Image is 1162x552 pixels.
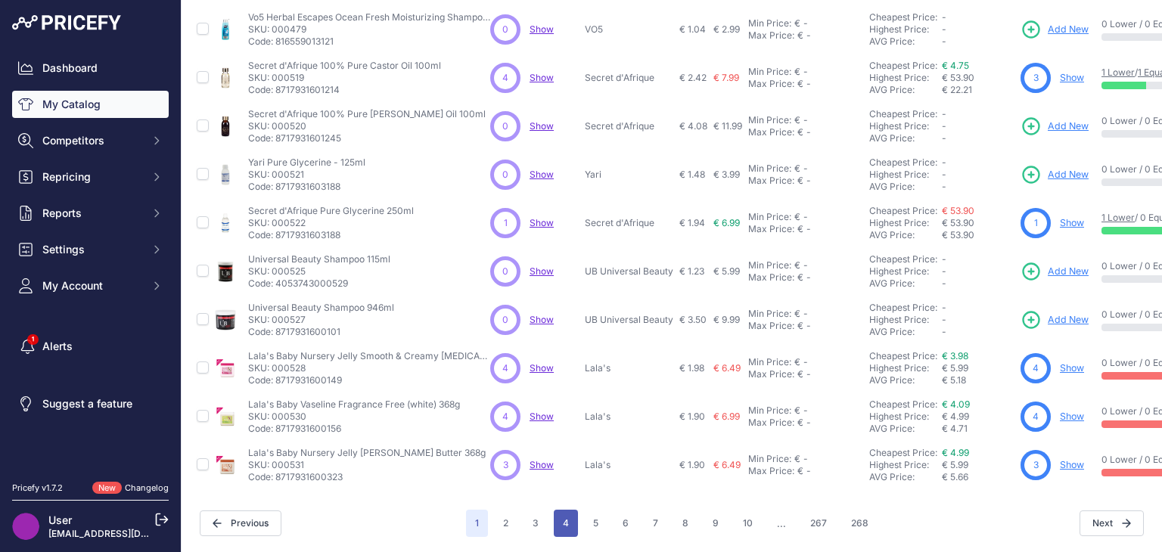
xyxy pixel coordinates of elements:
[869,72,942,84] div: Highest Price:
[530,362,554,374] span: Show
[794,17,800,29] div: €
[1060,411,1084,422] a: Show
[713,169,740,180] span: € 3.99
[42,278,141,293] span: My Account
[942,132,946,144] span: -
[800,453,808,465] div: -
[803,320,811,332] div: -
[869,23,942,36] div: Highest Price:
[248,253,390,265] p: Universal Beauty Shampoo 115ml
[585,362,673,374] p: Lala's
[797,368,803,380] div: €
[748,175,794,187] div: Max Price:
[466,510,488,537] span: 1
[748,417,794,429] div: Max Price:
[794,405,800,417] div: €
[713,120,742,132] span: € 11.99
[800,163,808,175] div: -
[248,302,394,314] p: Universal Beauty Shampoo 946ml
[248,314,394,326] p: SKU: 000527
[794,308,800,320] div: €
[748,66,791,78] div: Min Price:
[803,29,811,42] div: -
[748,405,791,417] div: Min Price:
[12,15,121,30] img: Pricefy Logo
[797,175,803,187] div: €
[679,459,705,470] span: € 1.90
[797,223,803,235] div: €
[869,157,937,168] a: Cheapest Price:
[530,120,554,132] a: Show
[530,411,554,422] a: Show
[869,108,937,119] a: Cheapest Price:
[942,447,969,458] a: € 4.99
[502,265,508,278] span: 0
[713,217,740,228] span: € 6.99
[502,23,508,36] span: 0
[797,320,803,332] div: €
[748,465,794,477] div: Max Price:
[1060,362,1084,374] a: Show
[248,157,365,169] p: Yari Pure Glycerine - 125ml
[679,265,704,277] span: € 1.23
[801,510,836,537] button: Go to page 267
[42,169,141,185] span: Repricing
[942,374,1014,386] div: € 5.18
[1033,361,1039,375] span: 4
[504,216,508,230] span: 1
[869,350,937,361] a: Cheapest Price:
[748,114,791,126] div: Min Price:
[248,60,441,72] p: Secret d'Afrique 100% Pure Castor Oil 100ml
[248,471,486,483] p: Code: 8717931600323
[530,459,554,470] a: Show
[942,60,969,71] a: € 4.75
[1021,19,1089,40] a: Add New
[713,459,741,470] span: € 6.49
[1033,458,1039,472] span: 3
[248,398,460,411] p: Lala's Baby Vaseline Fragrance Free (white) 368g
[502,313,508,327] span: 0
[679,72,707,83] span: € 2.42
[800,211,808,223] div: -
[800,259,808,271] div: -
[248,84,441,96] p: Code: 8717931601214
[869,169,942,181] div: Highest Price:
[942,23,946,35] span: -
[530,217,554,228] span: Show
[1080,510,1144,536] button: Next
[803,126,811,138] div: -
[248,11,490,23] p: Vo5 Herbal Escapes Ocean Fresh Moisturizing Shampoo 370Ml
[869,60,937,71] a: Cheapest Price:
[713,265,740,277] span: € 5.99
[794,211,800,223] div: €
[869,11,937,23] a: Cheapest Price:
[942,11,946,23] span: -
[713,362,741,374] span: € 6.49
[942,181,946,192] span: -
[12,333,169,360] a: Alerts
[800,308,808,320] div: -
[942,326,946,337] span: -
[869,326,942,338] div: AVG Price:
[248,362,490,374] p: SKU: 000528
[768,510,795,537] span: ...
[869,423,942,435] div: AVG Price:
[803,78,811,90] div: -
[1034,216,1038,230] span: 1
[1060,459,1084,470] a: Show
[644,510,667,537] button: Go to page 7
[869,411,942,423] div: Highest Price:
[12,200,169,227] button: Reports
[585,411,673,423] p: Lala's
[869,181,942,193] div: AVG Price:
[942,302,946,313] span: -
[869,374,942,386] div: AVG Price:
[869,278,942,290] div: AVG Price:
[614,510,638,537] button: Go to page 6
[869,84,942,96] div: AVG Price:
[942,398,970,410] a: € 4.09
[502,361,508,375] span: 4
[1048,23,1089,37] span: Add New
